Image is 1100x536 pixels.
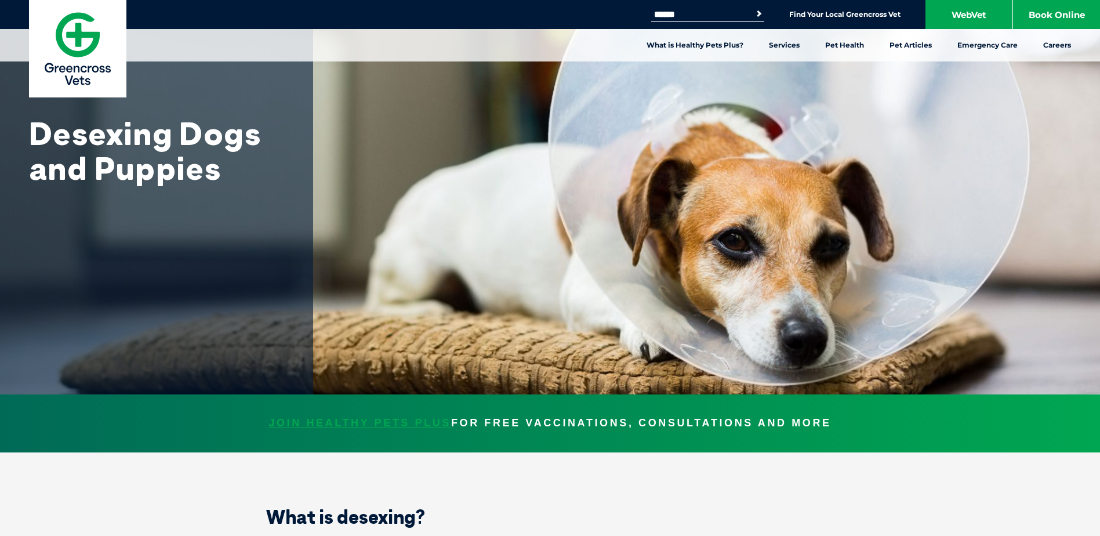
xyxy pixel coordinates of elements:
[877,29,945,61] a: Pet Articles
[634,29,756,61] a: What is Healthy Pets Plus?
[812,29,877,61] a: Pet Health
[753,8,765,20] button: Search
[29,116,284,186] h1: Desexing Dogs and Puppies
[266,508,834,526] h2: What is desexing?
[268,415,451,432] span: JOIN HEALTHY PETS PLUS
[789,10,901,19] a: Find Your Local Greencross Vet
[268,417,451,429] a: JOIN HEALTHY PETS PLUS
[1030,29,1084,61] a: Careers
[945,29,1030,61] a: Emergency Care
[756,29,812,61] a: Services
[12,415,1088,432] p: FOR FREE VACCINATIONS, CONSULTATIONS AND MORE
